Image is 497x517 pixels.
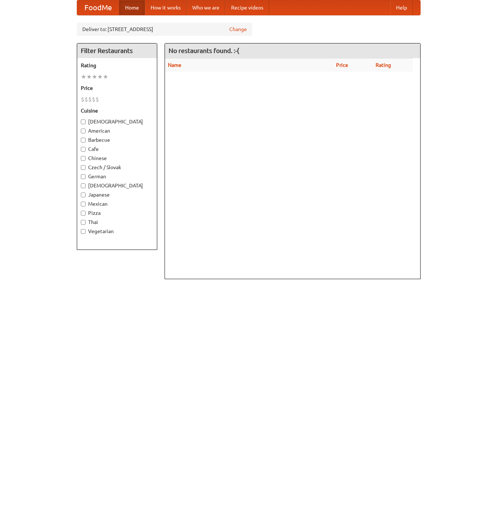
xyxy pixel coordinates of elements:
[81,156,86,161] input: Chinese
[81,200,153,208] label: Mexican
[376,62,391,68] a: Rating
[81,145,153,153] label: Cafe
[169,47,239,54] ng-pluralize: No restaurants found. :-(
[81,165,86,170] input: Czech / Slovak
[81,62,153,69] h5: Rating
[81,183,86,188] input: [DEMOGRAPHIC_DATA]
[81,229,86,234] input: Vegetarian
[81,107,153,114] h5: Cuisine
[86,73,92,81] li: ★
[81,191,153,198] label: Japanese
[81,220,86,225] input: Thai
[81,84,153,92] h5: Price
[225,0,269,15] a: Recipe videos
[81,127,153,134] label: American
[88,95,92,103] li: $
[145,0,187,15] a: How it works
[187,0,225,15] a: Who we are
[390,0,413,15] a: Help
[95,95,99,103] li: $
[77,0,119,15] a: FoodMe
[92,73,97,81] li: ★
[81,209,153,217] label: Pizza
[81,138,86,142] input: Barbecue
[81,173,153,180] label: German
[84,95,88,103] li: $
[81,211,86,216] input: Pizza
[81,73,86,81] li: ★
[81,218,153,226] label: Thai
[81,119,86,124] input: [DEMOGRAPHIC_DATA]
[168,62,181,68] a: Name
[97,73,103,81] li: ★
[119,0,145,15] a: Home
[229,26,247,33] a: Change
[81,202,86,206] input: Mexican
[81,164,153,171] label: Czech / Slovak
[92,95,95,103] li: $
[81,147,86,152] input: Cafe
[81,182,153,189] label: [DEMOGRAPHIC_DATA]
[81,174,86,179] input: German
[81,193,86,197] input: Japanese
[81,136,153,144] label: Barbecue
[103,73,108,81] li: ★
[81,155,153,162] label: Chinese
[77,43,157,58] h4: Filter Restaurants
[81,118,153,125] label: [DEMOGRAPHIC_DATA]
[336,62,348,68] a: Price
[81,129,86,133] input: American
[81,95,84,103] li: $
[81,228,153,235] label: Vegetarian
[77,23,252,36] div: Deliver to: [STREET_ADDRESS]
